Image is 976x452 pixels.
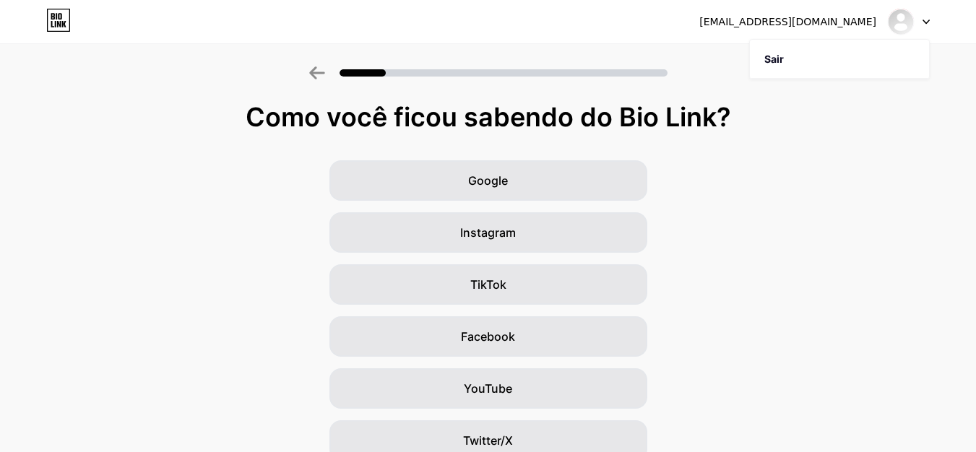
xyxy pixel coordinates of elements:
[887,8,915,35] img: Ana Dellovo
[460,225,516,240] font: Instagram
[463,433,513,448] font: Twitter/X
[461,329,515,344] font: Facebook
[699,16,876,27] font: [EMAIL_ADDRESS][DOMAIN_NAME]
[468,173,508,188] font: Google
[470,277,506,292] font: TikTok
[464,381,512,396] font: YouTube
[246,101,731,133] font: Como você ficou sabendo do Bio Link?
[764,53,784,65] font: Sair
